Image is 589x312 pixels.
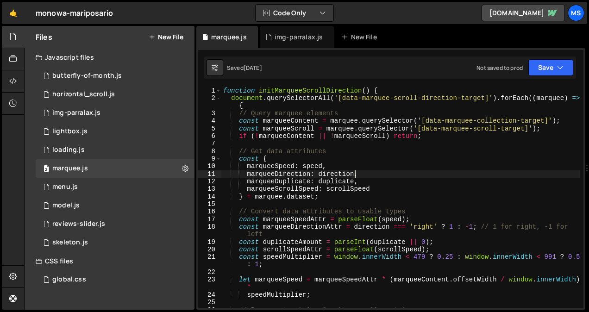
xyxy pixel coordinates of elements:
div: 8 [198,148,221,155]
div: 7 [198,140,221,147]
div: marquee.js [211,32,247,42]
div: CSS files [25,252,194,270]
div: 18 [198,223,221,238]
div: monowa-mariposario [36,7,113,19]
div: 17 [198,216,221,223]
div: Javascript files [25,48,194,67]
div: img-parralax.js [52,109,100,117]
div: img-parralax.js [275,32,323,42]
div: butterfly-of-month.js [52,72,122,80]
div: 24 [198,291,221,299]
div: 16967/47342.js [36,104,194,122]
span: 2 [44,166,49,173]
div: Saved [227,64,262,72]
div: reviews-slider.js [52,220,105,228]
div: 12 [198,178,221,185]
div: 3 [198,110,221,117]
div: 9 [198,155,221,162]
button: Save [528,59,573,76]
a: [DOMAIN_NAME] [482,5,565,21]
a: 🤙 [2,2,25,24]
div: 16967/46875.js [36,67,194,85]
div: global.css [52,275,86,284]
div: 16967/46877.js [36,178,194,196]
div: 14 [198,193,221,200]
div: 16967/46876.js [36,141,194,159]
div: 22 [198,268,221,276]
div: 25 [198,299,221,306]
div: 16967/46905.js [36,196,194,215]
div: 16967/47307.js [36,122,194,141]
div: horizontal_scroll.js [52,90,115,99]
div: 23 [198,276,221,291]
div: 4 [198,117,221,125]
div: 16967/46878.js [36,233,194,252]
div: Not saved to prod [476,64,523,72]
div: 13 [198,185,221,193]
div: 19 [198,238,221,246]
div: 21 [198,253,221,268]
div: skeleton.js [52,238,88,247]
div: 20 [198,246,221,253]
div: 5 [198,125,221,132]
div: marquee.js [52,164,88,173]
div: 1 [198,87,221,94]
div: 16967/46536.js [36,215,194,233]
div: 15 [198,200,221,208]
div: 6 [198,132,221,140]
div: New File [341,32,380,42]
div: 11 [198,170,221,178]
div: loading.js [52,146,85,154]
div: 16967/46887.css [36,270,194,289]
button: New File [149,33,183,41]
div: 10 [198,162,221,170]
div: 16 [198,208,221,215]
div: menu.js [52,183,78,191]
h2: Files [36,32,52,42]
div: lightbox.js [52,127,88,136]
div: [DATE] [244,64,262,72]
button: Code Only [256,5,333,21]
div: 2 [198,94,221,110]
div: marquee.js [36,159,194,178]
a: ms [568,5,584,21]
div: 16967/46535.js [36,85,194,104]
div: model.js [52,201,80,210]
